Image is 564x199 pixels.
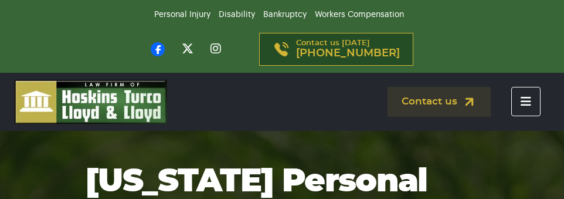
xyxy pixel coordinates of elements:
[154,11,210,19] a: Personal Injury
[259,33,413,66] a: Contact us [DATE][PHONE_NUMBER]
[388,87,491,117] a: Contact us
[511,87,541,116] button: Toggle navigation
[315,11,404,19] a: Workers Compensation
[219,11,255,19] a: Disability
[296,48,400,59] span: [PHONE_NUMBER]
[263,11,307,19] a: Bankruptcy
[296,39,400,59] p: Contact us [DATE]
[15,80,167,124] img: logo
